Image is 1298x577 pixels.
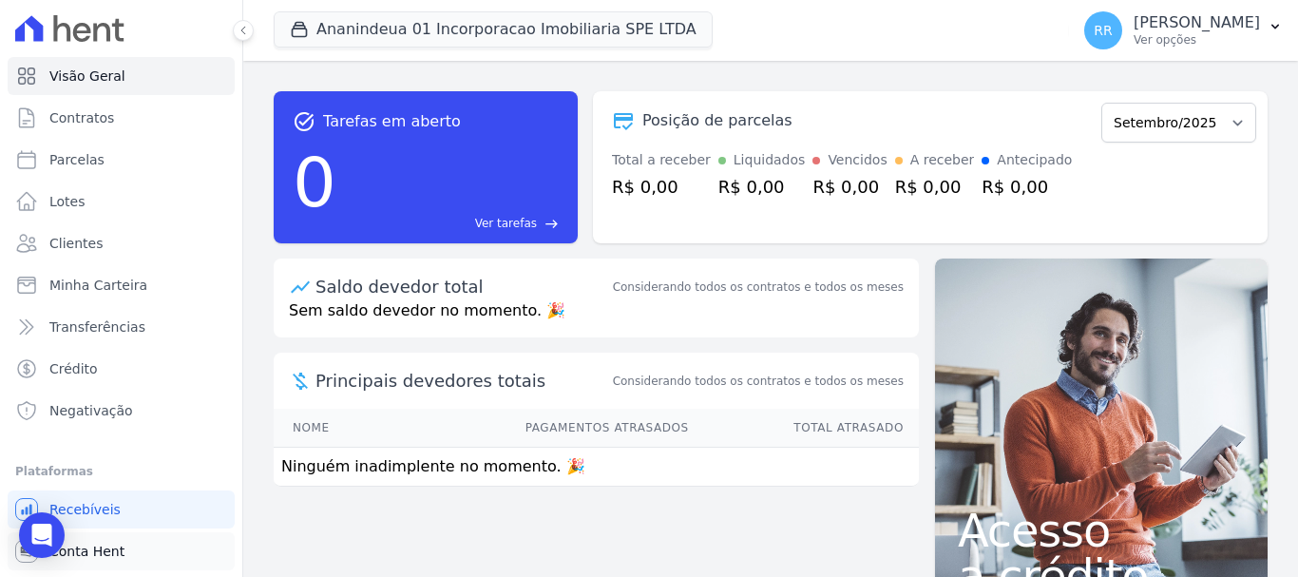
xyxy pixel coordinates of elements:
p: [PERSON_NAME] [1134,13,1260,32]
div: Saldo devedor total [315,274,609,299]
span: Clientes [49,234,103,253]
div: A receber [910,150,975,170]
div: Vencidos [828,150,887,170]
span: Tarefas em aberto [323,110,461,133]
span: Minha Carteira [49,276,147,295]
div: Antecipado [997,150,1072,170]
div: Total a receber [612,150,711,170]
a: Minha Carteira [8,266,235,304]
div: Considerando todos os contratos e todos os meses [613,279,904,296]
div: R$ 0,00 [982,174,1072,200]
span: Ver tarefas [475,215,537,232]
span: Transferências [49,317,145,337]
div: Plataformas [15,460,227,483]
div: 0 [293,133,336,232]
button: Ananindeua 01 Incorporacao Imobiliaria SPE LTDA [274,11,713,48]
div: R$ 0,00 [718,174,806,200]
span: Parcelas [49,150,105,169]
span: Acesso [958,508,1245,553]
a: Visão Geral [8,57,235,95]
span: Conta Hent [49,542,124,561]
p: Sem saldo devedor no momento. 🎉 [274,299,919,337]
span: task_alt [293,110,315,133]
a: Lotes [8,183,235,221]
div: R$ 0,00 [812,174,887,200]
div: Liquidados [734,150,806,170]
th: Nome [274,409,389,448]
a: Recebíveis [8,490,235,529]
span: east [544,217,559,231]
th: Pagamentos Atrasados [389,409,689,448]
span: Crédito [49,359,98,378]
a: Negativação [8,392,235,430]
span: Negativação [49,401,133,420]
a: Contratos [8,99,235,137]
a: Transferências [8,308,235,346]
span: Recebíveis [49,500,121,519]
span: RR [1094,24,1112,37]
button: RR [PERSON_NAME] Ver opções [1069,4,1298,57]
span: Principais devedores totais [315,368,609,394]
div: Posição de parcelas [642,109,792,132]
span: Visão Geral [49,67,125,86]
th: Total Atrasado [690,409,919,448]
a: Crédito [8,350,235,388]
span: Contratos [49,108,114,127]
p: Ver opções [1134,32,1260,48]
a: Ver tarefas east [344,215,559,232]
a: Conta Hent [8,532,235,570]
span: Lotes [49,192,86,211]
div: R$ 0,00 [612,174,711,200]
td: Ninguém inadimplente no momento. 🎉 [274,448,919,487]
a: Parcelas [8,141,235,179]
span: Considerando todos os contratos e todos os meses [613,373,904,390]
div: R$ 0,00 [895,174,975,200]
div: Open Intercom Messenger [19,512,65,558]
a: Clientes [8,224,235,262]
